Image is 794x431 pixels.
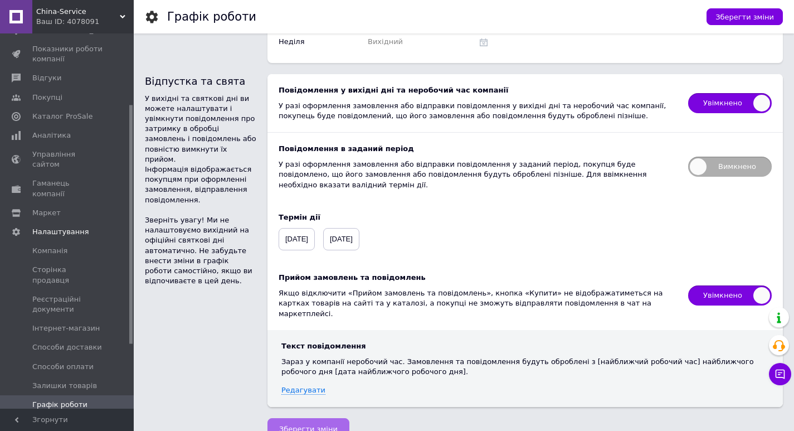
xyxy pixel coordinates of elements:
[145,164,256,205] p: Інформація відображається покупцям при оформленні замовлення, відправлення повідомлення.
[707,8,783,25] button: Зберегти зміни
[279,288,677,319] div: Якщо відключити «Прийом замовлень та повідомлень», кнопка «Купити» не відображатиметься на картка...
[32,400,87,410] span: Графік роботи
[32,294,103,314] span: Реєстраційні документи
[32,208,61,218] span: Маркет
[267,21,334,63] td: Неділя
[32,73,61,83] span: Відгуки
[279,159,677,190] div: У разі оформлення замовлення або відправки повідомлення у заданий період, покупця буде повідомлен...
[32,323,100,333] span: Інтернет-магазин
[32,342,102,352] span: Способи доставки
[36,17,134,27] div: Ваш ID: 4078091
[32,149,103,170] span: Управління сайтом
[32,112,92,122] span: Каталог ProSale
[279,228,315,250] span: [DATE]
[145,94,256,164] p: У вихідні та святкові дні ви можете налаштувати і увімкнути повідомлення про затримку в обробці з...
[32,246,67,256] span: Компанія
[688,157,772,177] span: Вимкнено
[279,212,772,222] div: Термін дії
[279,85,677,95] div: Повідомлення у вихідні дні та неробочий час компанії
[688,93,772,113] span: Увімкнено
[279,273,677,283] div: Прийом замовлень та повідомлень
[32,44,103,64] span: Показники роботи компанії
[688,285,772,306] span: Увімкнено
[769,363,791,385] button: Чат з покупцем
[32,265,103,285] span: Сторінка продавця
[145,74,256,88] h2: Відпустка та свята
[32,227,89,237] span: Налаштування
[36,7,120,17] span: China-Service
[323,228,359,250] span: [DATE]
[279,101,677,121] div: У разі оформлення замовлення або відправки повідомлення у вихідні дні та неробочий час компанії, ...
[32,93,62,103] span: Покупці
[279,144,677,154] div: Повідомлення в заданий період
[368,37,403,46] span: Вихідний
[281,386,325,395] a: Редагувати
[32,130,71,141] span: Аналітика
[715,13,774,21] span: Зберегти зміни
[32,381,97,391] span: Залишки товарів
[145,215,256,286] p: Зверніть увагу! Ми не налаштовуємо вихідний на офіційні святкові дні автоматично. Не забудьте вне...
[281,342,366,350] b: Текст повідомлення
[281,357,769,377] div: Зараз у компанії неробочий час. Замовлення та повідомлення будуть оброблені з [найближчий робочий...
[32,362,94,372] span: Способи оплати
[32,178,103,198] span: Гаманець компанії
[167,10,256,23] h1: Графік роботи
